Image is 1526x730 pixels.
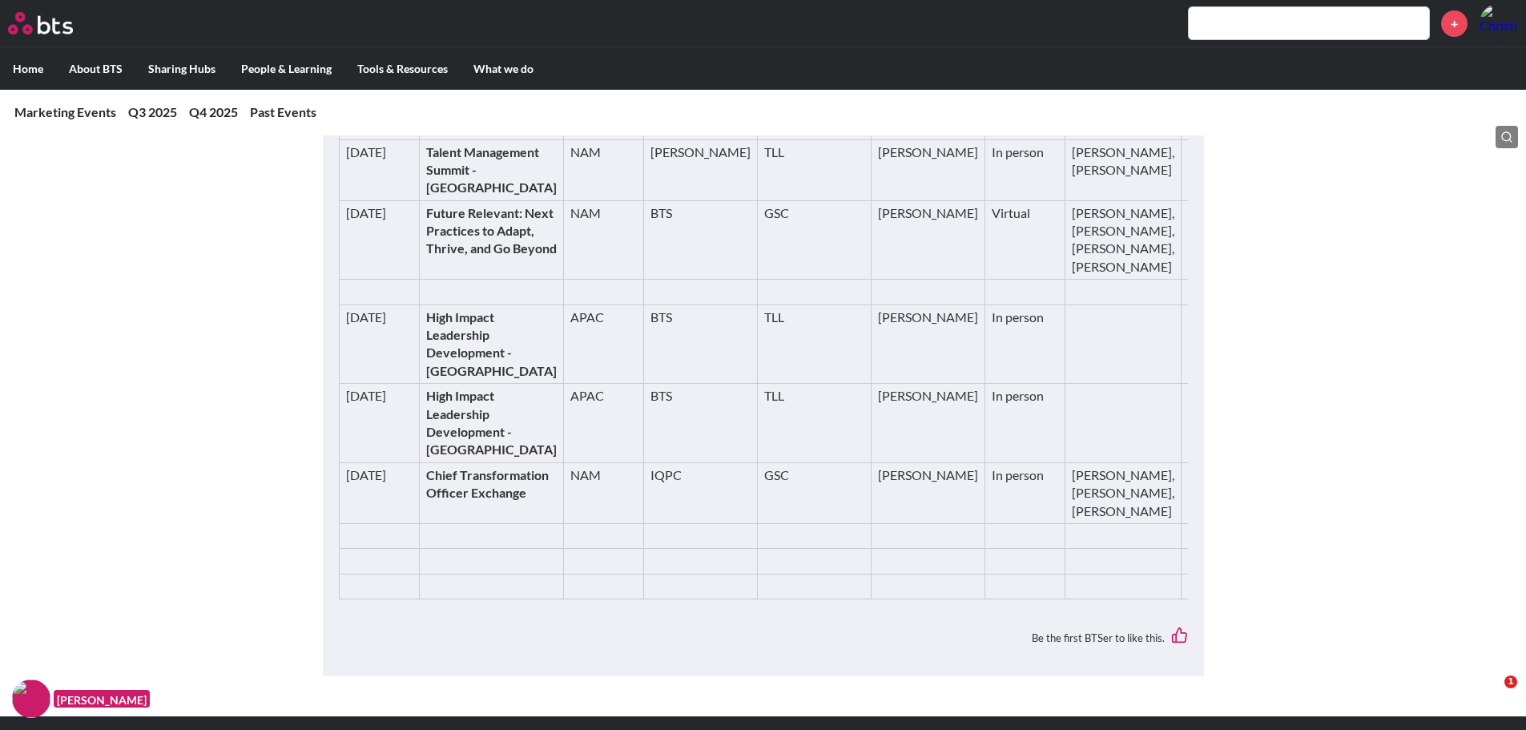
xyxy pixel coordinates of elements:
td: IQPC [643,462,757,523]
td: GSC [757,200,871,280]
a: Q3 2025 [128,104,177,119]
td: BTS [643,384,757,463]
td: APAC [563,305,643,384]
td: Virtual [984,200,1065,280]
figcaption: [PERSON_NAME] [54,690,150,708]
td: In person [984,305,1065,384]
td: BTS [643,305,757,384]
td: In person [984,139,1065,200]
td: TLL [757,139,871,200]
a: Marketing Events [14,104,116,119]
img: F [12,680,50,718]
label: About BTS [56,48,135,90]
strong: Future Relevant: Next Practices to Adapt, Thrive, and Go Beyond [426,205,557,256]
a: + [1441,10,1468,37]
td: [PERSON_NAME] [871,139,984,200]
td: [DATE] [339,200,419,280]
div: Be the first BTSer to like this. [339,615,1188,659]
a: Q4 2025 [189,104,238,119]
strong: Talent Management Summit - [GEOGRAPHIC_DATA] [426,144,557,196]
td: [PERSON_NAME] [871,384,984,463]
strong: Chief Transformation Officer Exchange [426,467,549,500]
td: [DATE] [339,305,419,384]
td: [PERSON_NAME], [PERSON_NAME] [1065,139,1181,200]
td: APAC [563,384,643,463]
label: People & Learning [228,48,344,90]
td: [DATE] [339,384,419,463]
span: 1 [1504,676,1517,688]
td: [DATE] [339,462,419,523]
img: Christine Hayward [1480,4,1518,42]
strong: High Impact Leadership Development - [GEOGRAPHIC_DATA] [426,309,557,378]
td: [PERSON_NAME] [871,200,984,280]
td: In person [984,384,1065,463]
a: Profile [1480,4,1518,42]
label: Sharing Hubs [135,48,228,90]
td: NAM [563,139,643,200]
label: Tools & Resources [344,48,461,90]
td: [DATE] [339,139,419,200]
td: [PERSON_NAME], [PERSON_NAME], [PERSON_NAME] [1065,462,1181,523]
iframe: Intercom live chat [1472,676,1510,714]
td: [PERSON_NAME] [871,305,984,384]
a: Go home [8,12,103,34]
label: What we do [461,48,546,90]
td: BTS [643,200,757,280]
img: BTS Logo [8,12,73,34]
td: [PERSON_NAME], [PERSON_NAME], [PERSON_NAME], [PERSON_NAME] [1065,200,1181,280]
td: NAM [563,462,643,523]
td: NAM [563,200,643,280]
td: In person [984,462,1065,523]
strong: High Impact Leadership Development - [GEOGRAPHIC_DATA] [426,388,557,457]
a: Past Events [250,104,316,119]
td: TLL [757,305,871,384]
td: [PERSON_NAME] [643,139,757,200]
td: [PERSON_NAME] [871,462,984,523]
td: GSC [757,462,871,523]
td: TLL [757,384,871,463]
